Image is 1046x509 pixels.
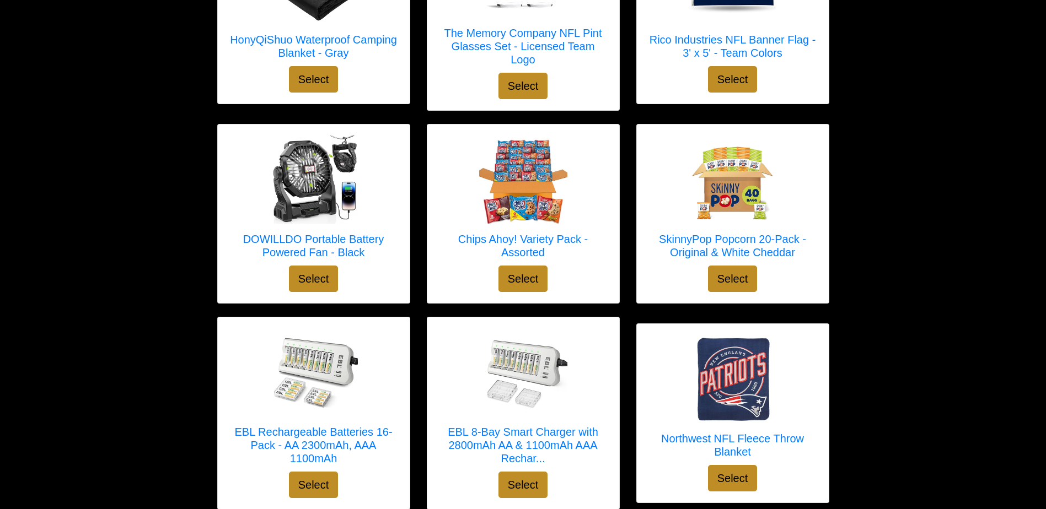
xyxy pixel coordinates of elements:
a: EBL Rechargeable Batteries 16-Pack - AA 2300mAh, AAA 1100mAh EBL Rechargeable Batteries 16-Pack -... [229,328,399,472]
h5: Chips Ahoy! Variety Pack - Assorted [438,232,608,259]
button: Select [289,472,339,498]
img: DOWILLDO Portable Battery Powered Fan - Black [270,136,358,224]
button: Select [708,465,758,491]
img: Northwest NFL Fleece Throw Blanket [689,335,777,423]
a: SkinnyPop Popcorn 20-Pack - Original & White Cheddar SkinnyPop Popcorn 20-Pack - Original & White... [648,136,818,266]
a: DOWILLDO Portable Battery Powered Fan - Black DOWILLDO Portable Battery Powered Fan - Black [229,136,399,266]
button: Select [708,66,758,93]
h5: Northwest NFL Fleece Throw Blanket [648,432,818,458]
img: SkinnyPop Popcorn 20-Pack - Original & White Cheddar [689,136,777,224]
button: Select [498,73,548,99]
button: Select [708,266,758,292]
h5: SkinnyPop Popcorn 20-Pack - Original & White Cheddar [648,232,818,259]
button: Select [498,472,548,498]
h5: DOWILLDO Portable Battery Powered Fan - Black [229,232,399,259]
img: Chips Ahoy! Variety Pack - Assorted [479,136,567,224]
button: Select [289,66,339,93]
a: Northwest NFL Fleece Throw Blanket Northwest NFL Fleece Throw Blanket [648,335,818,465]
button: Select [498,266,548,292]
img: EBL Rechargeable Batteries 16-Pack - AA 2300mAh, AAA 1100mAh [270,328,358,416]
button: Select [289,266,339,292]
h5: EBL 8-Bay Smart Charger with 2800mAh AA & 1100mAh AAA Rechar... [438,425,608,465]
h5: HonyQiShuo Waterproof Camping Blanket - Gray [229,33,399,59]
a: EBL 8-Bay Smart Charger with 2800mAh AA & 1100mAh AAA Rechargeable Batteries - White EBL 8-Bay Sm... [438,328,608,472]
h5: The Memory Company NFL Pint Glasses Set - Licensed Team Logo [438,26,608,66]
h5: Rico Industries NFL Banner Flag - 3' x 5' - Team Colors [648,33,818,59]
h5: EBL Rechargeable Batteries 16-Pack - AA 2300mAh, AAA 1100mAh [229,425,399,465]
img: EBL 8-Bay Smart Charger with 2800mAh AA & 1100mAh AAA Rechargeable Batteries - White [479,328,567,416]
a: Chips Ahoy! Variety Pack - Assorted Chips Ahoy! Variety Pack - Assorted [438,136,608,266]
